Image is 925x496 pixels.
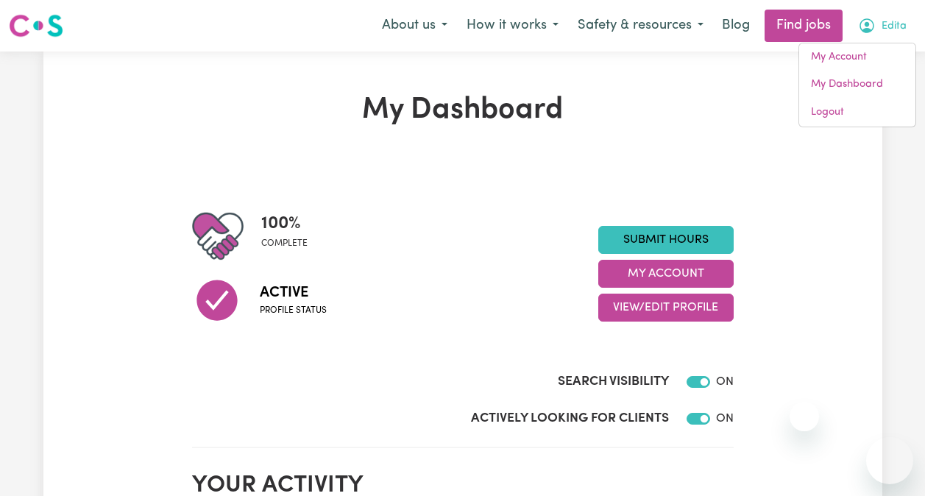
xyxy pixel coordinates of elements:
[471,409,669,428] label: Actively Looking for Clients
[598,260,734,288] button: My Account
[261,237,308,250] span: complete
[598,294,734,322] button: View/Edit Profile
[798,43,916,127] div: My Account
[260,282,327,304] span: Active
[713,10,759,42] a: Blog
[457,10,568,41] button: How it works
[799,99,915,127] a: Logout
[261,210,308,237] span: 100 %
[261,210,319,262] div: Profile completeness: 100%
[372,10,457,41] button: About us
[716,376,734,388] span: ON
[9,9,63,43] a: Careseekers logo
[866,437,913,484] iframe: Button to launch messaging window
[568,10,713,41] button: Safety & resources
[192,93,734,128] h1: My Dashboard
[765,10,843,42] a: Find jobs
[799,71,915,99] a: My Dashboard
[716,413,734,425] span: ON
[882,18,907,35] span: Edita
[799,43,915,71] a: My Account
[790,402,819,431] iframe: Close message
[598,226,734,254] a: Submit Hours
[558,372,669,392] label: Search Visibility
[260,304,327,317] span: Profile status
[848,10,916,41] button: My Account
[9,13,63,39] img: Careseekers logo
